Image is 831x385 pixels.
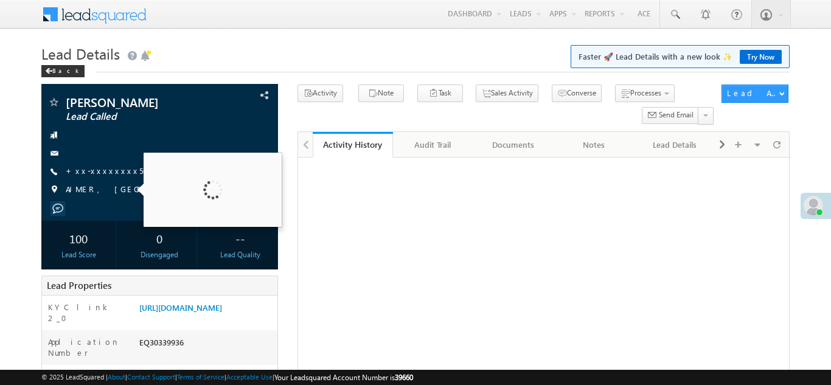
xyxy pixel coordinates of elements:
[564,137,624,152] div: Notes
[66,165,156,176] a: +xx-xxxxxxxx50
[474,132,554,158] a: Documents
[206,249,274,260] div: Lead Quality
[659,109,694,120] span: Send Email
[44,249,113,260] div: Lead Score
[313,132,393,158] a: Activity History
[615,85,675,102] button: Processes
[417,85,463,102] button: Task
[642,107,699,125] button: Send Email
[274,373,413,382] span: Your Leadsquared Account Number is
[41,65,85,77] div: Back
[127,373,175,381] a: Contact Support
[125,227,193,249] div: 0
[579,50,782,63] span: Faster 🚀 Lead Details with a new look ✨
[358,85,404,102] button: Note
[740,50,782,64] a: Try Now
[476,85,538,102] button: Sales Activity
[206,227,274,249] div: --
[644,137,704,152] div: Lead Details
[44,227,113,249] div: 100
[177,373,224,381] a: Terms of Service
[47,279,111,291] span: Lead Properties
[322,139,384,150] div: Activity History
[727,88,779,99] div: Lead Actions
[297,85,343,102] button: Activity
[136,336,277,353] div: EQ30339936
[395,373,413,382] span: 39660
[393,132,473,158] a: Audit Trail
[108,373,125,381] a: About
[721,85,788,103] button: Lead Actions
[48,336,127,358] label: Application Number
[226,373,273,381] a: Acceptable Use
[552,85,602,102] button: Converse
[125,249,193,260] div: Disengaged
[66,184,204,196] span: AJMER, [GEOGRAPHIC_DATA]
[139,302,222,313] a: [URL][DOMAIN_NAME]
[554,132,635,158] a: Notes
[66,111,212,123] span: Lead Called
[484,137,543,152] div: Documents
[41,372,413,383] span: © 2025 LeadSquared | | | | |
[630,88,661,97] span: Processes
[41,44,120,63] span: Lead Details
[41,64,91,75] a: Back
[635,132,715,158] a: Lead Details
[48,302,127,324] label: KYC link 2_0
[66,96,212,108] span: [PERSON_NAME]
[403,137,462,152] div: Audit Trail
